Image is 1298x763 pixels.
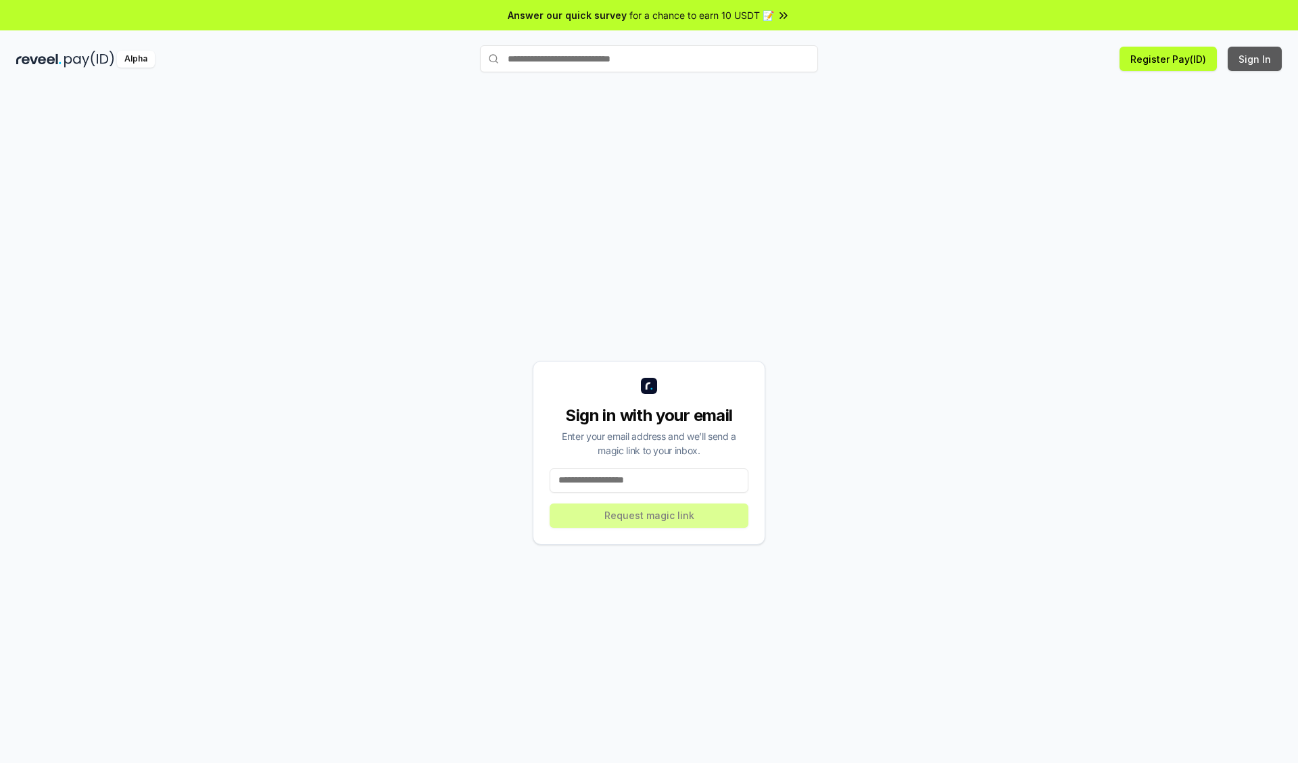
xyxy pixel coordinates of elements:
[117,51,155,68] div: Alpha
[508,8,627,22] span: Answer our quick survey
[16,51,62,68] img: reveel_dark
[641,378,657,394] img: logo_small
[64,51,114,68] img: pay_id
[550,405,748,426] div: Sign in with your email
[550,429,748,458] div: Enter your email address and we’ll send a magic link to your inbox.
[1120,47,1217,71] button: Register Pay(ID)
[629,8,774,22] span: for a chance to earn 10 USDT 📝
[1228,47,1282,71] button: Sign In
